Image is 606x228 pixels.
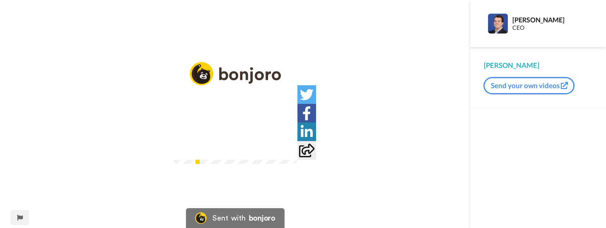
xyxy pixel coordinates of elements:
span: 10:35 [179,143,193,153]
img: Bonjoro Logo [195,212,207,224]
img: Profile Image [488,14,508,34]
img: Full screen [282,144,290,152]
div: [PERSON_NAME] [483,60,593,70]
div: [PERSON_NAME] [512,16,592,24]
div: Sent with [212,214,246,222]
div: CEO [512,24,592,31]
span: 10:35 [200,143,214,153]
img: logo_full.png [190,62,281,86]
button: Send your own videos [483,77,575,94]
div: bonjoro [249,214,275,222]
a: Bonjoro LogoSent withbonjoro [186,208,285,228]
span: / [195,143,198,153]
